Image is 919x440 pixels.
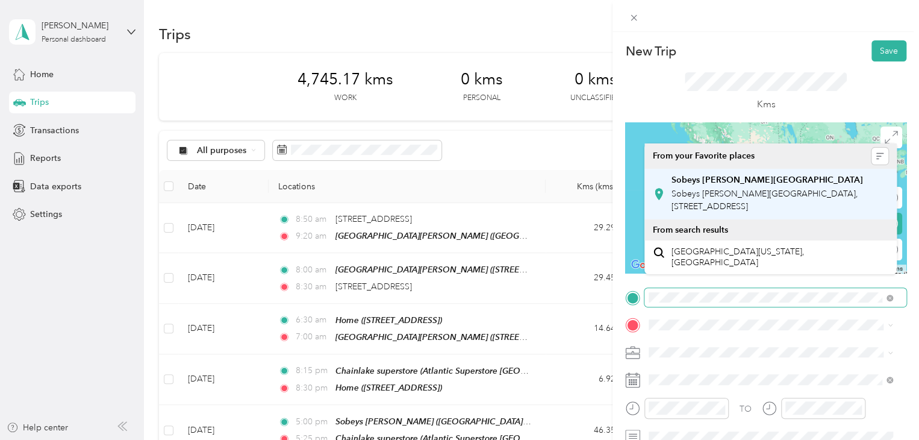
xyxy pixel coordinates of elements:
[653,151,755,162] span: From your Favorite places
[671,189,858,212] span: Sobeys [PERSON_NAME][GEOGRAPHIC_DATA], [STREET_ADDRESS]
[756,97,775,112] p: Kms
[628,257,668,273] img: Google
[671,247,889,268] span: [GEOGRAPHIC_DATA][US_STATE], [GEOGRAPHIC_DATA]
[852,372,919,440] iframe: Everlance-gr Chat Button Frame
[671,175,863,186] strong: Sobeys [PERSON_NAME][GEOGRAPHIC_DATA]
[653,225,728,235] span: From search results
[871,40,906,61] button: Save
[740,403,752,415] div: TO
[628,257,668,273] a: Open this area in Google Maps (opens a new window)
[625,43,676,60] p: New Trip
